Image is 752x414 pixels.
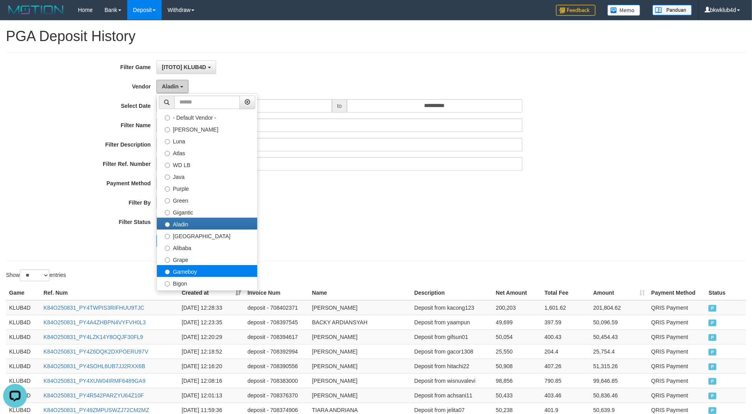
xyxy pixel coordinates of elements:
[244,344,309,359] td: deposit - 708392994
[43,319,146,326] a: K84O250831_PY4A4ZHBPN4VYFVH0L3
[332,99,347,113] span: to
[493,359,541,373] td: 50,908
[162,83,179,90] span: Aladin
[179,359,245,373] td: [DATE] 12:16:20
[709,334,716,341] span: PAID
[590,286,648,300] th: Amount: activate to sort column ascending
[6,344,40,359] td: KLUB4D
[156,60,216,74] button: [ITOTO] KLUB4D
[556,5,596,16] img: Feedback.jpg
[6,359,40,373] td: KLUB4D
[493,373,541,388] td: 98,856
[165,175,170,180] input: Java
[648,388,705,403] td: QRIS Payment
[157,158,257,170] label: WD LB
[709,320,716,326] span: PAID
[157,111,257,123] label: - Default Vendor -
[157,182,257,194] label: Purple
[162,64,206,70] span: [ITOTO] KLUB4D
[157,230,257,241] label: [GEOGRAPHIC_DATA]
[244,359,309,373] td: deposit - 708390556
[165,258,170,263] input: Grape
[541,373,590,388] td: 790.85
[157,147,257,158] label: Atlas
[157,170,257,182] label: Java
[165,198,170,203] input: Green
[411,300,492,315] td: Deposit from kacong123
[648,329,705,344] td: QRIS Payment
[43,363,145,369] a: K84O250831_PY4SOHL6UB7JJ2RXX6B
[709,363,716,370] span: PAID
[165,222,170,227] input: Aladin
[648,300,705,315] td: QRIS Payment
[648,286,705,300] th: Payment Method
[541,315,590,329] td: 397.59
[165,127,170,132] input: [PERSON_NAME]
[165,186,170,192] input: Purple
[541,388,590,403] td: 403.46
[157,218,257,230] label: Aladin
[541,300,590,315] td: 1,601.62
[40,286,179,300] th: Ref. Num
[6,300,40,315] td: KLUB4D
[309,359,411,373] td: [PERSON_NAME]
[411,373,492,388] td: Deposit from wisnuvalevi
[309,388,411,403] td: [PERSON_NAME]
[157,123,257,135] label: [PERSON_NAME]
[179,300,245,315] td: [DATE] 12:28:33
[493,329,541,344] td: 50,054
[179,329,245,344] td: [DATE] 12:20:29
[590,344,648,359] td: 25,754.4
[3,3,27,27] button: Open LiveChat chat widget
[541,286,590,300] th: Total Fee
[493,388,541,403] td: 50,433
[165,163,170,168] input: WD LB
[43,305,144,311] a: K84O250831_PY4TWPIS3RIFHUU9TJC
[157,135,257,147] label: Luna
[165,139,170,144] input: Luna
[541,329,590,344] td: 400.43
[309,329,411,344] td: [PERSON_NAME]
[590,315,648,329] td: 50,096.59
[244,300,309,315] td: deposit - 708402371
[244,329,309,344] td: deposit - 708394617
[411,359,492,373] td: Deposit from hitachi22
[648,344,705,359] td: QRIS Payment
[165,234,170,239] input: [GEOGRAPHIC_DATA]
[411,286,492,300] th: Description
[493,315,541,329] td: 49,699
[493,300,541,315] td: 200,203
[165,210,170,215] input: Gigantic
[43,348,148,355] a: K84O250831_PY4Z6DQK2DXPOERU97V
[156,80,188,93] button: Aladin
[179,286,245,300] th: Created at: activate to sort column ascending
[607,5,641,16] img: Button%20Memo.svg
[411,315,492,329] td: Deposit from yaampun
[244,373,309,388] td: deposit - 708383000
[590,300,648,315] td: 201,804.62
[309,286,411,300] th: Name
[43,392,144,399] a: K84O250831_PY4R542PARZYU64Z10F
[709,393,716,399] span: PAID
[179,373,245,388] td: [DATE] 12:08:16
[6,329,40,344] td: KLUB4D
[20,269,49,281] select: Showentries
[6,28,746,44] h1: PGA Deposit History
[709,407,716,414] span: PAID
[244,315,309,329] td: deposit - 708397545
[411,329,492,344] td: Deposit from gifsun01
[493,344,541,359] td: 25,550
[411,344,492,359] td: Deposit from gacor1308
[709,305,716,312] span: PAID
[709,349,716,356] span: PAID
[165,281,170,286] input: Bigon
[157,194,257,206] label: Green
[411,388,492,403] td: Deposit from achsani11
[179,344,245,359] td: [DATE] 12:18:52
[157,277,257,289] label: Bigon
[6,286,40,300] th: Game
[179,315,245,329] td: [DATE] 12:23:35
[244,286,309,300] th: Invoice Num
[309,300,411,315] td: [PERSON_NAME]
[43,378,145,384] a: K84O250831_PY4XUW04IRMF6489GA9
